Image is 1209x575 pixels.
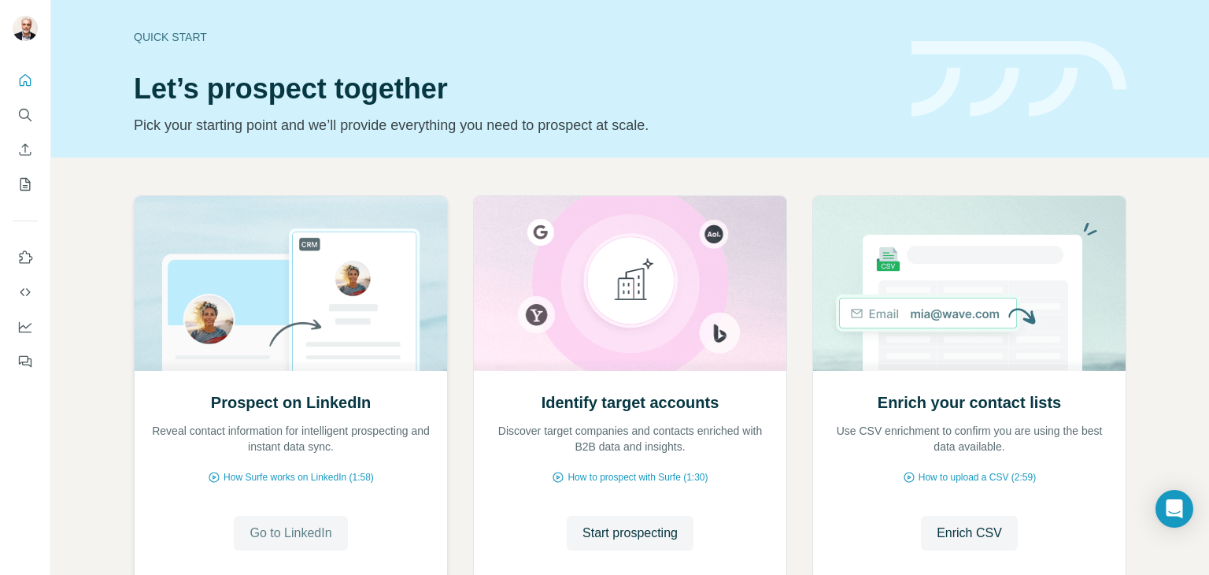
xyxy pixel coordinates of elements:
button: Use Surfe on LinkedIn [13,243,38,272]
span: Enrich CSV [937,524,1002,543]
img: Identify target accounts [473,196,787,371]
img: Enrich your contact lists [812,196,1126,371]
button: My lists [13,170,38,198]
button: Enrich CSV [13,135,38,164]
button: Start prospecting [567,516,693,551]
img: Avatar [13,16,38,41]
p: Reveal contact information for intelligent prospecting and instant data sync. [150,423,431,454]
h2: Identify target accounts [542,391,719,414]
span: How to upload a CSV (2:59) [919,470,1036,484]
span: How to prospect with Surfe (1:30) [568,470,708,484]
button: Feedback [13,347,38,376]
button: Quick start [13,66,38,95]
span: How Surfe works on LinkedIn (1:58) [224,470,374,484]
p: Discover target companies and contacts enriched with B2B data and insights. [490,423,771,454]
h2: Prospect on LinkedIn [211,391,371,414]
button: Use Surfe API [13,278,38,306]
button: Enrich CSV [921,516,1018,551]
img: banner [911,41,1126,117]
h1: Let’s prospect together [134,73,893,105]
div: Quick start [134,29,893,45]
button: Go to LinkedIn [234,516,347,551]
span: Start prospecting [582,524,678,543]
div: Open Intercom Messenger [1155,490,1193,528]
span: Go to LinkedIn [250,524,331,543]
img: Prospect on LinkedIn [134,196,448,371]
button: Search [13,101,38,129]
h2: Enrich your contact lists [878,391,1061,414]
p: Use CSV enrichment to confirm you are using the best data available. [829,423,1110,454]
button: Dashboard [13,313,38,341]
p: Pick your starting point and we’ll provide everything you need to prospect at scale. [134,114,893,136]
